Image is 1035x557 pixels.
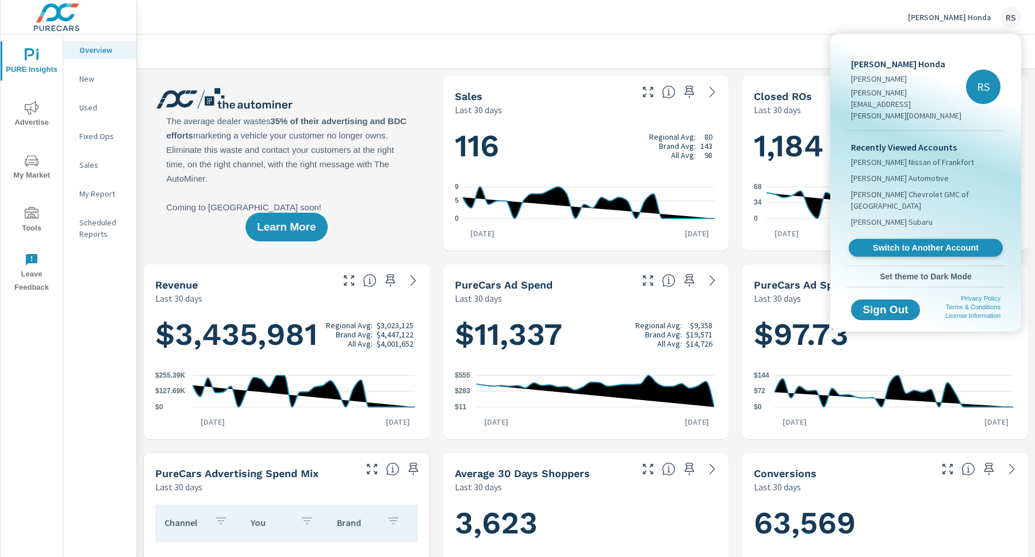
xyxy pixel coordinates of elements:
p: [PERSON_NAME] Honda [851,57,966,71]
p: Recently Viewed Accounts [851,140,1000,154]
span: [PERSON_NAME] Subaru [851,216,933,228]
a: License Information [945,312,1000,319]
span: [PERSON_NAME] Nissan of Frankfort [851,156,974,168]
span: Sign Out [860,305,911,315]
span: Switch to Another Account [855,243,996,253]
a: Switch to Another Account [849,239,1003,257]
div: RS [966,70,1000,104]
span: Set theme to Dark Mode [851,271,1000,282]
p: [PERSON_NAME] [851,73,966,84]
a: Terms & Conditions [946,304,1000,310]
span: [PERSON_NAME] Chevrolet GMC of [GEOGRAPHIC_DATA] [851,189,1000,212]
button: Set theme to Dark Mode [846,266,1005,287]
a: Privacy Policy [961,295,1000,302]
p: [PERSON_NAME][EMAIL_ADDRESS][PERSON_NAME][DOMAIN_NAME] [851,87,966,121]
button: Sign Out [851,299,920,320]
span: [PERSON_NAME] Automotive [851,172,949,184]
